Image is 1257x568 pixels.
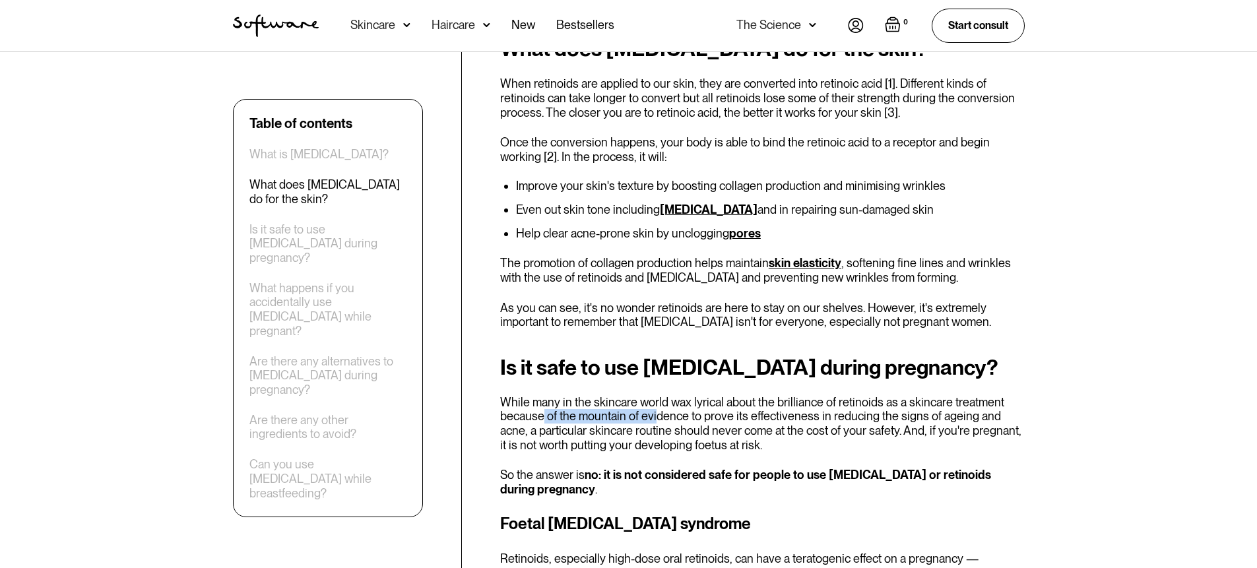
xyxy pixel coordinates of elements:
a: [MEDICAL_DATA] [660,203,757,216]
a: Can you use [MEDICAL_DATA] while breastfeeding? [249,457,406,500]
h2: What does [MEDICAL_DATA] do for the skin? [500,37,1025,61]
p: When retinoids are applied to our skin, they are converted into retinoic acid [1]. Different kind... [500,77,1025,119]
div: Skincare [350,18,395,32]
a: What is [MEDICAL_DATA]? [249,147,389,162]
div: Haircare [432,18,475,32]
a: Start consult [932,9,1025,42]
img: arrow down [403,18,410,32]
a: Open empty cart [885,16,911,35]
p: So the answer is . [500,468,1025,496]
img: arrow down [483,18,490,32]
a: home [233,15,319,37]
div: Table of contents [249,115,352,131]
img: arrow down [809,18,816,32]
a: What does [MEDICAL_DATA] do for the skin? [249,177,406,206]
p: The promotion of collagen production helps maintain , softening fine lines and wrinkles with the ... [500,256,1025,284]
h2: Is it safe to use [MEDICAL_DATA] during pregnancy? [500,356,1025,379]
li: Improve your skin's texture by boosting collagen production and minimising wrinkles [516,179,1025,193]
li: Help clear acne-prone skin by unclogging [516,227,1025,240]
h3: Foetal [MEDICAL_DATA] syndrome [500,512,1025,536]
li: Even out skin tone including and in repairing sun-damaged skin [516,203,1025,216]
p: Once the conversion happens, your body is able to bind the retinoic acid to a receptor and begin ... [500,135,1025,164]
div: The Science [736,18,801,32]
a: What happens if you accidentally use [MEDICAL_DATA] while pregnant? [249,281,406,338]
a: pores [729,226,761,240]
div: 0 [901,16,911,28]
p: As you can see, it's no wonder retinoids are here to stay on our shelves. However, it's extremely... [500,301,1025,329]
a: Is it safe to use [MEDICAL_DATA] during pregnancy? [249,222,406,265]
a: skin elasticity [769,256,841,270]
strong: no: it is not considered safe for people to use [MEDICAL_DATA] or retinoids during pregnancy [500,468,991,496]
p: While many in the skincare world wax lyrical about the brilliance of retinoids as a skincare trea... [500,395,1025,452]
img: Software Logo [233,15,319,37]
a: Are there any alternatives to [MEDICAL_DATA] during pregnancy? [249,354,406,397]
a: Are there any other ingredients to avoid? [249,413,406,441]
